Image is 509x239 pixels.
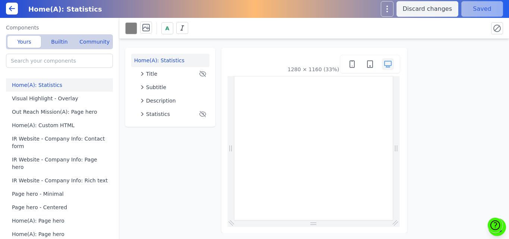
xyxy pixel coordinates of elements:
[491,22,503,34] button: Reset all styles
[146,97,176,104] span: Description
[6,54,113,68] input: Search your components
[6,78,116,92] button: Home(A): Statistics
[6,24,113,31] label: Components
[161,22,173,34] button: A
[137,67,209,81] button: Title
[140,22,152,34] button: Background image
[6,132,116,153] button: IR Website - Company Info: Contact form
[176,22,188,34] button: Italics
[461,1,503,17] button: Saved
[382,58,394,70] button: Desktop
[7,36,41,48] button: Yours
[6,92,116,105] button: Visual Highlight - Overlay
[288,66,339,73] div: 1280 × 1160 (33%)
[6,174,116,187] button: IR Website - Company Info: Rich text
[137,107,209,121] button: Statistics
[6,153,116,174] button: IR Website - Company Info: Page hero
[146,84,166,91] span: Subtitle
[146,70,157,78] span: Title
[146,110,170,118] span: Statistics
[346,58,358,70] button: Mobile
[78,36,111,48] button: Community
[6,105,116,119] button: Out Reach Mission(A): Page hero
[125,22,137,34] button: Background color
[165,25,170,32] span: A
[234,76,393,221] iframe: Preview
[137,94,209,107] button: Description
[6,119,116,132] button: Home(A): Custom HTML
[42,36,76,48] button: Builtin
[131,54,209,67] button: Home(A): Statistics
[6,214,116,227] button: Home(A): Page hero
[396,1,458,17] button: Discard changes
[137,81,209,94] button: Subtitle
[6,187,116,201] button: Page hero - Minimal
[6,201,116,214] button: Page hero - Centered
[364,58,376,70] button: Tablet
